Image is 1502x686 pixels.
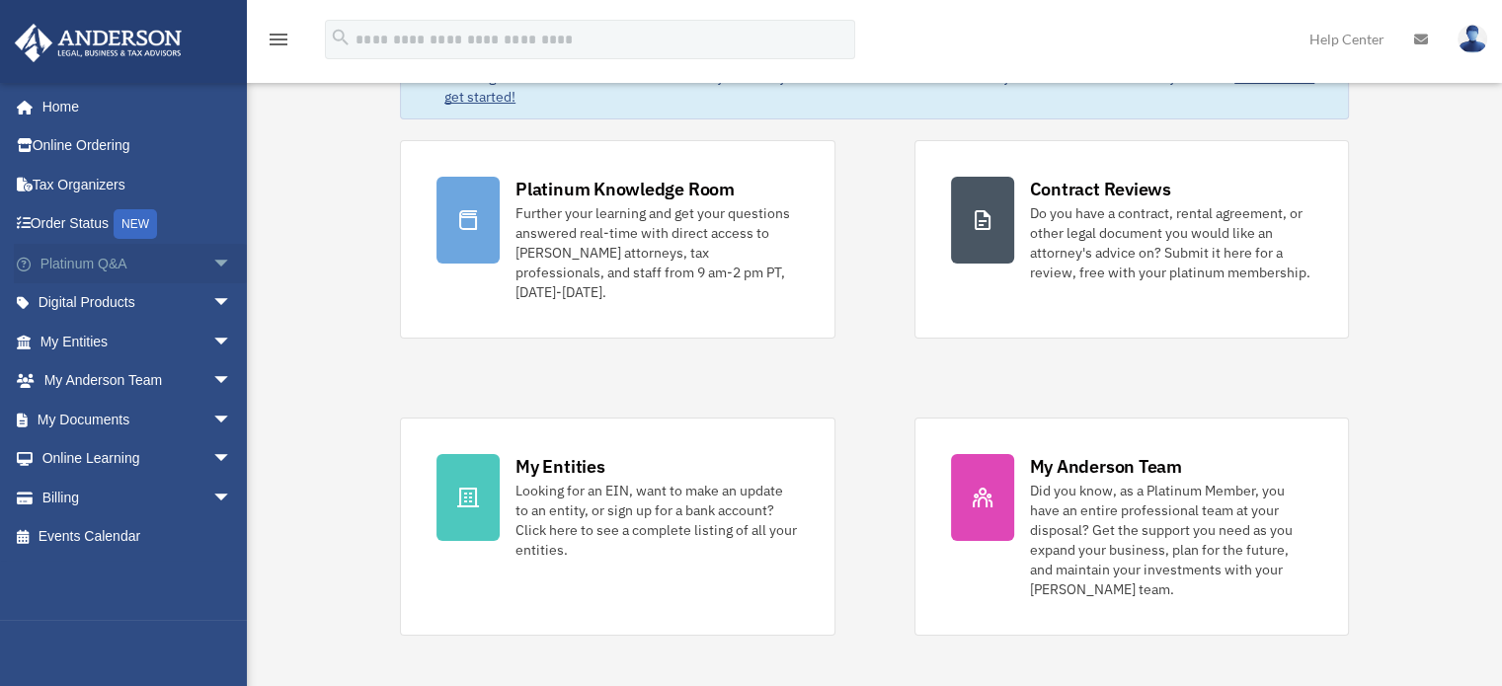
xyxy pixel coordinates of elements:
div: Looking for an EIN, want to make an update to an entity, or sign up for a bank account? Click her... [515,481,798,560]
span: arrow_drop_down [212,361,252,402]
a: Digital Productsarrow_drop_down [14,283,262,323]
a: Online Learningarrow_drop_down [14,439,262,479]
span: arrow_drop_down [212,244,252,284]
span: arrow_drop_down [212,283,252,324]
span: arrow_drop_down [212,439,252,480]
img: Anderson Advisors Platinum Portal [9,24,188,62]
a: Home [14,87,252,126]
a: Events Calendar [14,517,262,557]
div: Did you know, as a Platinum Member, you have an entire professional team at your disposal? Get th... [1030,481,1312,599]
a: My Documentsarrow_drop_down [14,400,262,439]
span: arrow_drop_down [212,400,252,440]
div: My Entities [515,454,604,479]
div: Contract Reviews [1030,177,1171,201]
div: Further your learning and get your questions answered real-time with direct access to [PERSON_NAM... [515,203,798,302]
span: arrow_drop_down [212,322,252,362]
span: arrow_drop_down [212,478,252,518]
a: Platinum Knowledge Room Further your learning and get your questions answered real-time with dire... [400,140,834,339]
a: My Entities Looking for an EIN, want to make an update to an entity, or sign up for a bank accoun... [400,418,834,636]
div: My Anderson Team [1030,454,1182,479]
a: My Anderson Teamarrow_drop_down [14,361,262,401]
a: Platinum Q&Aarrow_drop_down [14,244,262,283]
a: Click Here to get started! [444,68,1314,106]
a: My Anderson Team Did you know, as a Platinum Member, you have an entire professional team at your... [914,418,1349,636]
a: Tax Organizers [14,165,262,204]
div: Platinum Knowledge Room [515,177,735,201]
div: Do you have a contract, rental agreement, or other legal document you would like an attorney's ad... [1030,203,1312,282]
a: Online Ordering [14,126,262,166]
a: Billingarrow_drop_down [14,478,262,517]
a: Order StatusNEW [14,204,262,245]
a: My Entitiesarrow_drop_down [14,322,262,361]
a: Contract Reviews Do you have a contract, rental agreement, or other legal document you would like... [914,140,1349,339]
img: User Pic [1458,25,1487,53]
div: NEW [114,209,157,239]
i: search [330,27,352,48]
i: menu [267,28,290,51]
a: menu [267,35,290,51]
